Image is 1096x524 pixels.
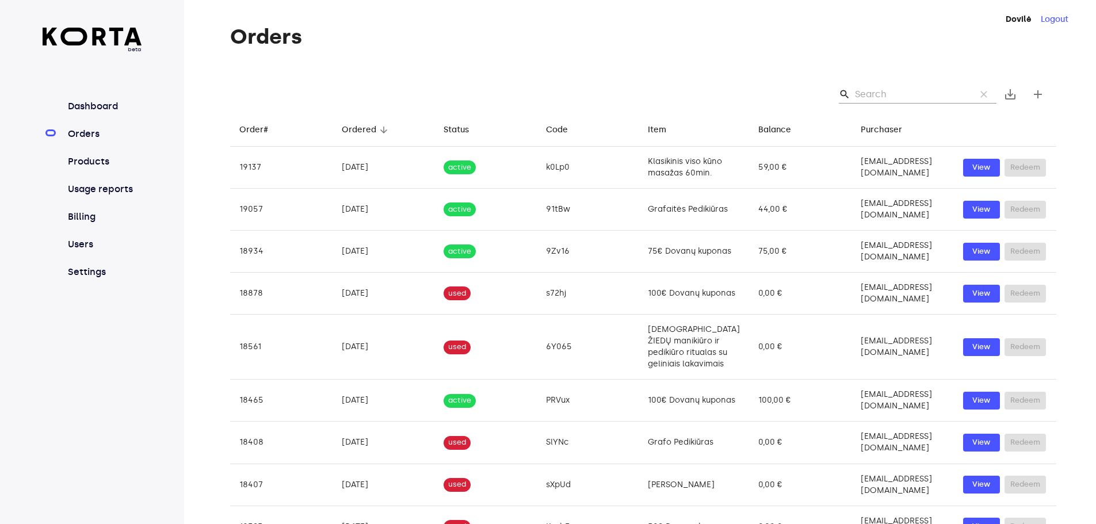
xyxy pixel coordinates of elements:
[43,45,142,53] span: beta
[546,123,568,137] div: Code
[230,147,333,189] td: 19137
[963,476,1000,494] button: View
[333,422,435,464] td: [DATE]
[749,380,851,422] td: 100,00 €
[758,123,791,137] div: Balance
[963,434,1000,452] button: View
[342,123,376,137] div: Ordered
[230,25,1056,48] h1: Orders
[230,231,333,273] td: 18934
[839,89,850,100] span: Search
[333,189,435,231] td: [DATE]
[1041,14,1068,25] button: Logout
[996,81,1024,108] button: Export
[444,162,476,173] span: active
[963,159,1000,177] button: View
[333,273,435,315] td: [DATE]
[444,246,476,257] span: active
[333,464,435,506] td: [DATE]
[851,464,954,506] td: [EMAIL_ADDRESS][DOMAIN_NAME]
[969,478,994,491] span: View
[230,315,333,380] td: 18561
[969,394,994,407] span: View
[639,315,749,380] td: [DEMOGRAPHIC_DATA] ŽIEDŲ manikiūro ir pedikiūro ritualas su geliniais lakavimais
[444,342,471,353] span: used
[444,123,484,137] span: Status
[66,238,142,251] a: Users
[648,123,666,137] div: Item
[537,231,639,273] td: 9Zv16
[861,123,902,137] div: Purchaser
[639,273,749,315] td: 100€ Dovanų kuponas
[851,315,954,380] td: [EMAIL_ADDRESS][DOMAIN_NAME]
[969,287,994,300] span: View
[855,85,967,104] input: Search
[230,464,333,506] td: 18407
[444,123,469,137] div: Status
[43,28,142,45] img: Korta
[444,479,471,490] span: used
[851,189,954,231] td: [EMAIL_ADDRESS][DOMAIN_NAME]
[749,231,851,273] td: 75,00 €
[66,265,142,279] a: Settings
[969,161,994,174] span: View
[639,464,749,506] td: [PERSON_NAME]
[1024,81,1052,108] button: Create new gift card
[639,189,749,231] td: Grafaitės Pedikiūras
[963,243,1000,261] button: View
[639,231,749,273] td: 75€ Dovanų kuponas
[537,147,639,189] td: k0Lp0
[537,464,639,506] td: sXpUd
[239,123,283,137] span: Order#
[537,189,639,231] td: 91tBw
[333,231,435,273] td: [DATE]
[639,422,749,464] td: Grafo Pedikiūras
[969,245,994,258] span: View
[333,380,435,422] td: [DATE]
[969,203,994,216] span: View
[969,436,994,449] span: View
[639,380,749,422] td: 100€ Dovanų kuponas
[749,189,851,231] td: 44,00 €
[342,123,391,137] span: Ordered
[66,210,142,224] a: Billing
[537,315,639,380] td: 6Y065
[861,123,917,137] span: Purchaser
[851,380,954,422] td: [EMAIL_ADDRESS][DOMAIN_NAME]
[963,201,1000,219] a: View
[239,123,268,137] div: Order#
[758,123,806,137] span: Balance
[444,288,471,299] span: used
[1006,14,1032,24] strong: Dovilė
[230,380,333,422] td: 18465
[648,123,681,137] span: Item
[851,422,954,464] td: [EMAIL_ADDRESS][DOMAIN_NAME]
[749,422,851,464] td: 0,00 €
[444,437,471,448] span: used
[963,285,1000,303] button: View
[333,147,435,189] td: [DATE]
[1003,87,1017,101] span: save_alt
[639,147,749,189] td: Klasikinis viso kūno masažas 60min.
[379,125,389,135] span: arrow_downward
[66,100,142,113] a: Dashboard
[749,147,851,189] td: 59,00 €
[749,315,851,380] td: 0,00 €
[749,464,851,506] td: 0,00 €
[444,204,476,215] span: active
[66,127,142,141] a: Orders
[851,273,954,315] td: [EMAIL_ADDRESS][DOMAIN_NAME]
[963,338,1000,356] button: View
[43,28,142,53] a: beta
[963,392,1000,410] button: View
[333,315,435,380] td: [DATE]
[546,123,583,137] span: Code
[537,380,639,422] td: PRVux
[537,422,639,464] td: SlYNc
